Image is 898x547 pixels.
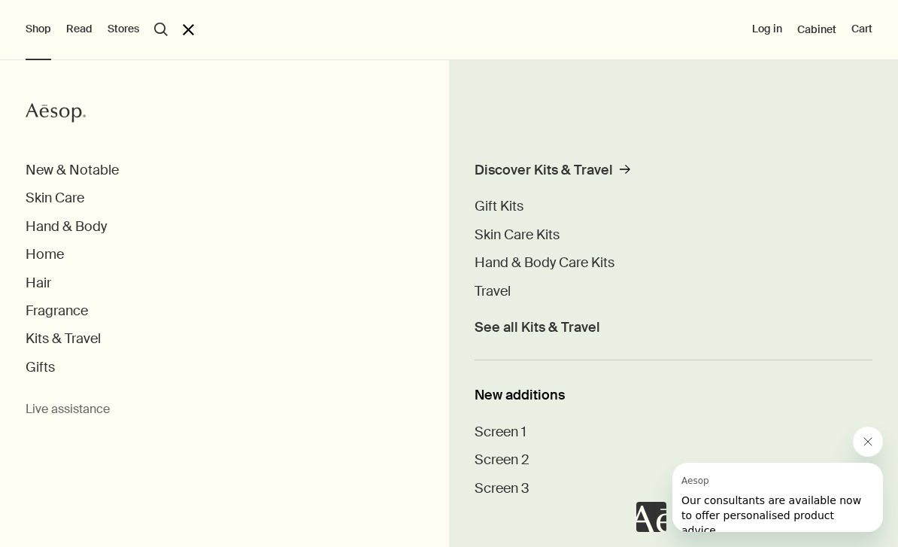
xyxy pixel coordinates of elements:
[475,311,600,336] a: See all Kits & Travel
[752,22,782,37] button: Log in
[26,359,55,376] button: Gifts
[26,102,86,124] svg: Aesop
[475,254,614,272] a: Hand & Body Care Kits
[475,226,560,244] a: Skin Care Kits
[26,22,51,37] button: Shop
[9,32,189,74] span: Our consultants are available now to offer personalised product advice.
[26,246,64,263] button: Home
[851,22,872,37] button: Cart
[475,387,872,404] div: New additions
[475,198,523,215] a: Gift Kits
[475,480,529,497] a: Screen 3
[475,423,526,441] span: Screen 1
[475,451,529,469] a: Screen 2
[26,402,110,418] button: Live assistance
[66,22,93,37] button: Read
[475,283,511,300] a: Travel
[853,427,883,457] iframe: Close message from Aesop
[475,424,526,441] a: Screen 1
[475,282,511,300] span: Travel
[26,218,107,236] button: Hand & Body
[636,502,666,532] iframe: no content
[26,302,88,320] button: Fragrance
[26,330,101,348] button: Kits & Travel
[475,197,523,215] span: Gift Kits
[22,98,89,132] a: Aesop
[26,162,119,179] button: New & Notable
[672,463,883,532] iframe: Message from Aesop
[108,22,139,37] button: Stores
[797,23,836,36] a: Cabinet
[475,162,630,187] a: Discover Kits & Travel
[475,479,529,497] span: Screen 3
[475,162,613,179] div: Discover Kits & Travel
[475,319,600,336] span: See all Kits & Travel
[636,427,883,532] div: Aesop says "Our consultants are available now to offer personalised product advice.". Open messag...
[26,190,84,207] button: Skin Care
[26,275,51,292] button: Hair
[154,23,168,36] button: Open search
[183,24,194,35] button: Close the Menu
